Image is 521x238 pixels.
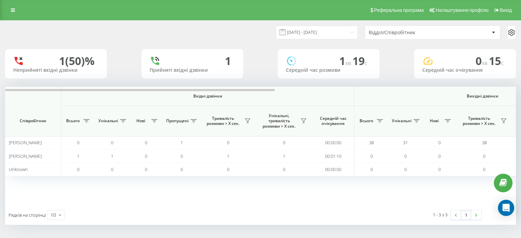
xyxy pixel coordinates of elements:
span: 1 [227,153,229,159]
span: Середній час очікування [317,116,349,126]
span: Співробітник [11,118,55,124]
div: Середній час розмови [286,67,371,73]
div: Прийняті вхідні дзвінки [150,67,235,73]
span: 0 [145,153,147,159]
span: 0 [404,166,407,172]
span: Унікальні [392,118,411,124]
span: Всього [64,118,81,124]
span: 0 [283,139,285,146]
span: Нові [132,118,149,124]
span: Всього [358,118,375,124]
span: Реферальна програма [374,7,424,13]
span: 0 [370,166,373,172]
span: Тривалість розмови > Х сек. [460,116,499,126]
span: 38 [369,139,374,146]
div: Відділ/Співробітник [369,30,450,36]
span: 0 [77,139,79,146]
span: 19 [352,53,367,68]
span: 31 [403,139,408,146]
span: 0 [370,153,373,159]
span: 0 [180,153,183,159]
a: 1 [461,210,471,220]
span: 0 [111,139,113,146]
span: Unknown [9,166,28,172]
span: Вхідні дзвінки [79,93,336,99]
td: 00:00:00 [312,136,354,149]
span: Нові [426,118,443,124]
span: 1 [339,53,352,68]
span: 0 [145,166,147,172]
span: 0 [227,139,229,146]
span: Налаштування профілю [436,7,488,13]
span: 1 [111,153,113,159]
span: 0 [404,153,407,159]
div: 1 [225,55,231,67]
div: 1 (50)% [59,55,95,67]
span: Унікальні, тривалість розмови > Х сек. [259,113,298,129]
span: Пропущені [166,118,189,124]
span: 38 [482,139,487,146]
span: 0 [283,166,285,172]
span: 1 [180,139,183,146]
span: Вихід [500,7,512,13]
span: 0 [483,166,485,172]
span: [PERSON_NAME] [9,139,42,146]
span: Унікальні [98,118,118,124]
div: 10 [51,212,56,218]
span: хв [482,59,489,67]
span: [PERSON_NAME] [9,153,42,159]
td: 00:01:10 [312,149,354,163]
span: c [365,59,367,67]
span: хв [345,59,352,67]
span: 0 [438,153,441,159]
span: c [501,59,504,67]
div: Open Intercom Messenger [498,200,514,216]
div: Середній час очікування [422,67,508,73]
span: Тривалість розмови > Х сек. [204,116,243,126]
span: 1 [283,153,285,159]
span: Рядків на сторінці [8,212,46,218]
span: 0 [227,166,229,172]
td: 00:00:00 [312,163,354,176]
span: 0 [476,53,489,68]
span: 0 [438,166,441,172]
span: 0 [438,139,441,146]
div: 1 - 3 з 3 [433,211,447,218]
span: 0 [111,166,113,172]
div: Неприйняті вхідні дзвінки [13,67,99,73]
span: 0 [483,153,485,159]
span: 0 [77,166,79,172]
span: 0 [180,166,183,172]
span: 15 [489,53,504,68]
span: 1 [77,153,79,159]
span: 0 [145,139,147,146]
